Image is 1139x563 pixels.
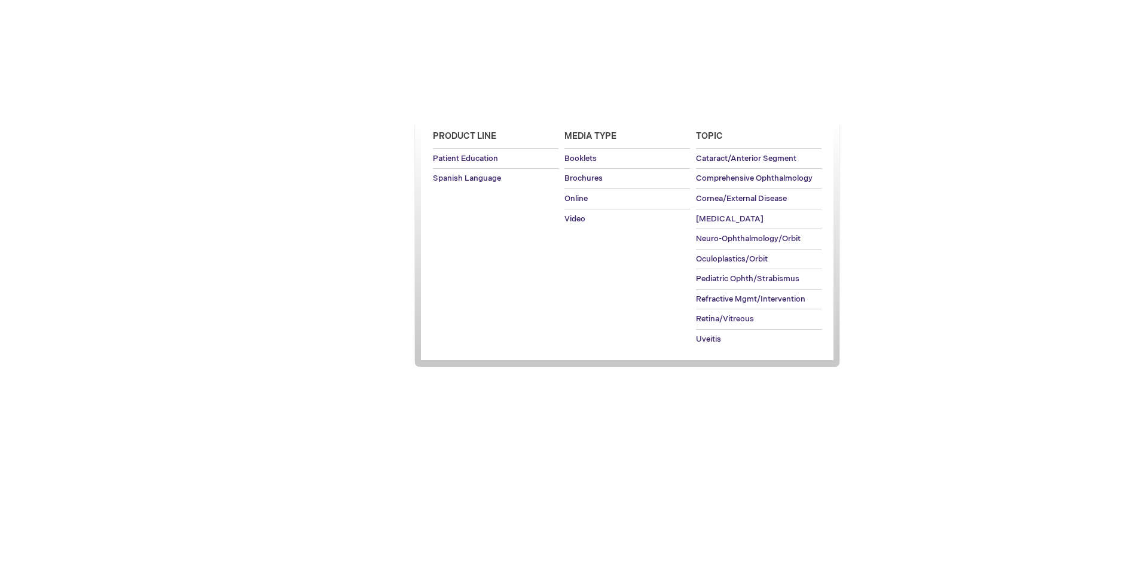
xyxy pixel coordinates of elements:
span: Refractive Mgmt/Intervention [696,294,805,304]
span: Online [564,194,588,203]
span: Oculoplastics/Orbit [696,254,768,264]
span: Brochures [564,174,603,183]
span: Uveitis [696,334,721,344]
span: Product Line [433,131,496,141]
span: [MEDICAL_DATA] [696,214,764,224]
span: Topic [696,131,723,141]
span: Pediatric Ophth/Strabismus [696,274,799,284]
span: Retina/Vitreous [696,314,754,324]
span: Cornea/External Disease [696,194,787,203]
span: Comprehensive Ophthalmology [696,174,813,183]
span: Neuro-Ophthalmology/Orbit [696,234,801,244]
span: Video [564,214,585,224]
span: Cataract/Anterior Segment [696,154,796,163]
span: Media Type [564,131,616,141]
span: Booklets [564,154,597,163]
span: Patient Education [433,154,498,163]
span: Spanish Language [433,174,501,183]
